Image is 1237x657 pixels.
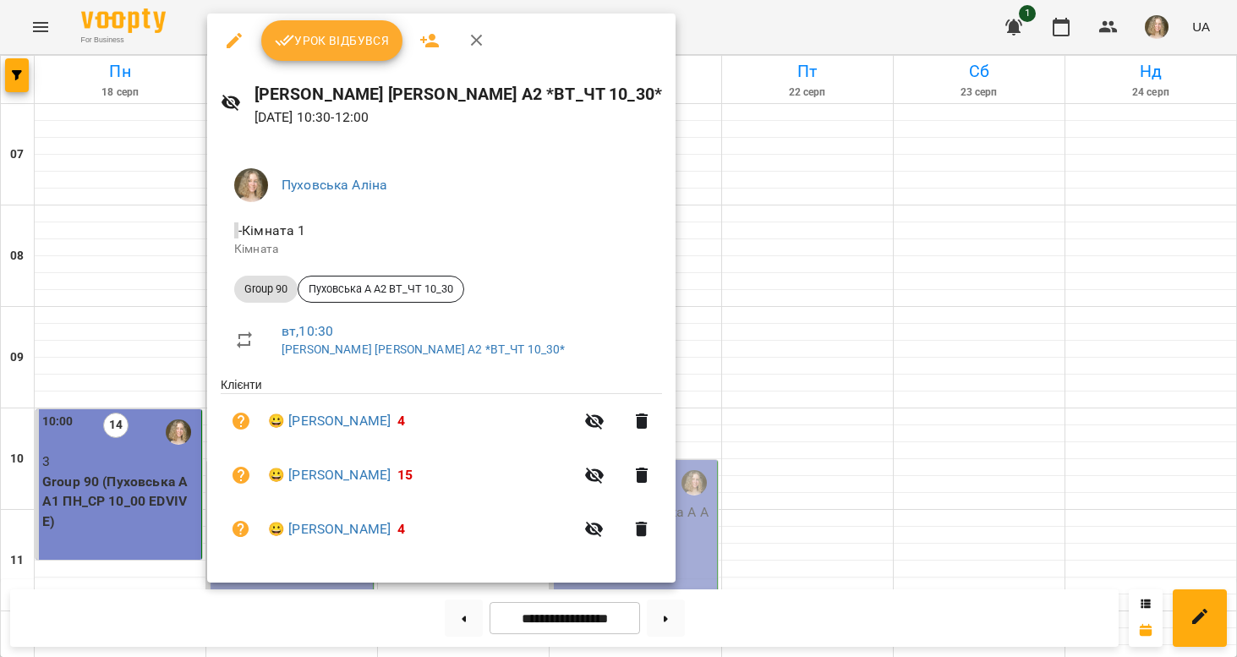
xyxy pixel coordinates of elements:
a: Пуховська Аліна [282,177,387,193]
span: Пуховська А А2 ВТ_ЧТ 10_30 [298,282,463,297]
div: Пуховська А А2 ВТ_ЧТ 10_30 [298,276,464,303]
a: 😀 [PERSON_NAME] [268,411,391,431]
button: Візит ще не сплачено. Додати оплату? [221,401,261,441]
span: Урок відбувся [275,30,390,51]
span: - Кімната 1 [234,222,309,238]
span: 15 [397,467,413,483]
ul: Клієнти [221,376,662,562]
p: [DATE] 10:30 - 12:00 [255,107,662,128]
a: 😀 [PERSON_NAME] [268,519,391,539]
a: 😀 [PERSON_NAME] [268,465,391,485]
button: Візит ще не сплачено. Додати оплату? [221,509,261,550]
img: 08679fde8b52750a6ba743e232070232.png [234,168,268,202]
a: вт , 10:30 [282,323,333,339]
span: 4 [397,413,405,429]
span: Group 90 [234,282,298,297]
h6: [PERSON_NAME] [PERSON_NAME] А2 *ВТ_ЧТ 10_30* [255,81,662,107]
button: Візит ще не сплачено. Додати оплату? [221,455,261,495]
p: Кімната [234,241,649,258]
span: 4 [397,521,405,537]
button: Урок відбувся [261,20,403,61]
a: [PERSON_NAME] [PERSON_NAME] А2 *ВТ_ЧТ 10_30* [282,342,565,356]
